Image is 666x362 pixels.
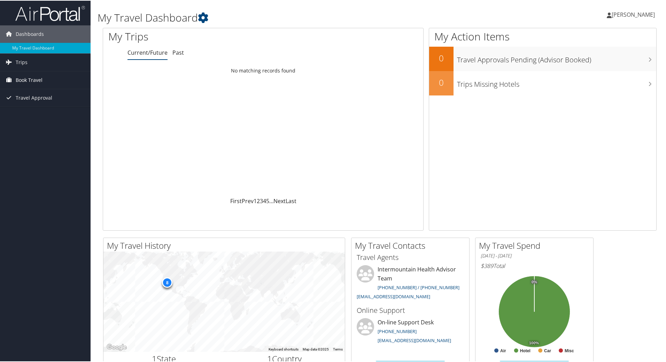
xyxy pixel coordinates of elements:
a: 4 [263,197,266,204]
a: Last [286,197,296,204]
h3: Travel Approvals Pending (Advisor Booked) [457,51,656,64]
h2: My Travel History [107,239,345,251]
a: Next [273,197,286,204]
a: [PHONE_NUMBER] / [PHONE_NUMBER] [378,284,459,290]
h2: My Travel Contacts [355,239,469,251]
h1: My Action Items [429,29,656,43]
img: Google [105,342,128,351]
text: Misc [565,348,574,353]
span: $389 [481,261,493,269]
h2: 0 [429,76,454,88]
h2: 0 [429,52,454,63]
span: Map data ©2025 [303,347,329,351]
tspan: 0% [532,279,537,284]
text: Car [544,348,551,353]
a: Terms (opens in new tab) [333,347,343,351]
li: On-line Support Desk [353,317,467,346]
li: Intermountain Health Advisor Team [353,264,467,302]
div: 8 [162,277,172,287]
a: [PHONE_NUMBER] [378,328,417,334]
td: No matching records found [103,64,423,76]
a: [PERSON_NAME] [607,3,662,24]
h3: Travel Agents [357,252,464,262]
a: 0Trips Missing Hotels [429,70,656,95]
span: Travel Approval [16,88,52,106]
h6: [DATE] - [DATE] [481,252,588,259]
button: Keyboard shortcuts [269,346,299,351]
span: Dashboards [16,25,44,42]
a: [EMAIL_ADDRESS][DOMAIN_NAME] [378,337,451,343]
a: Prev [242,197,254,204]
h1: My Travel Dashboard [98,10,474,24]
a: First [230,197,242,204]
a: 5 [266,197,269,204]
h2: My Travel Spend [479,239,593,251]
span: Trips [16,53,28,70]
a: 0Travel Approvals Pending (Advisor Booked) [429,46,656,70]
h3: Trips Missing Hotels [457,75,656,88]
tspan: 100% [529,340,539,345]
h6: Total [481,261,588,269]
a: Open this area in Google Maps (opens a new window) [105,342,128,351]
h3: Online Support [357,305,464,315]
text: Hotel [520,348,531,353]
a: 1 [254,197,257,204]
a: Past [172,48,184,56]
a: Current/Future [127,48,168,56]
img: airportal-logo.png [15,5,85,21]
a: 3 [260,197,263,204]
span: Book Travel [16,71,42,88]
span: … [269,197,273,204]
text: Air [500,348,506,353]
a: [EMAIL_ADDRESS][DOMAIN_NAME] [357,293,430,299]
a: 2 [257,197,260,204]
h1: My Trips [108,29,285,43]
span: [PERSON_NAME] [612,10,655,18]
